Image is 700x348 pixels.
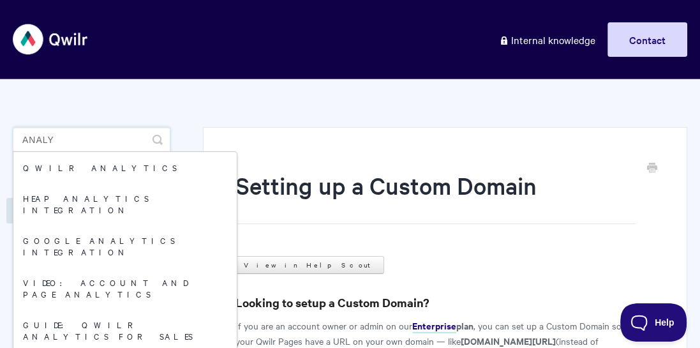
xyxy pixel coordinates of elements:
a: Contact [607,22,687,57]
a: Qwilr Analytics [13,152,237,183]
a: Video: Account and Page Analytics [13,267,237,309]
strong: Enterprise [412,319,456,332]
a: Print this Article [647,162,657,176]
iframe: Toggle Customer Support [620,303,687,342]
a: Enterprise [412,319,456,333]
a: Heap Analytics Integration [13,183,237,225]
strong: plan [456,319,473,332]
h3: Looking to setup a Custom Domain? [235,294,655,312]
a: Internal knowledge [489,22,605,57]
img: Qwilr Help Center [13,15,89,63]
h1: Setting up a Custom Domain [235,169,636,224]
input: Search [13,127,170,153]
strong: [DOMAIN_NAME][URL] [461,334,556,347]
a: View in Help Scout [235,256,384,274]
a: Google Analytics Integration [13,225,237,267]
a: Setting up your Branding [6,198,151,223]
